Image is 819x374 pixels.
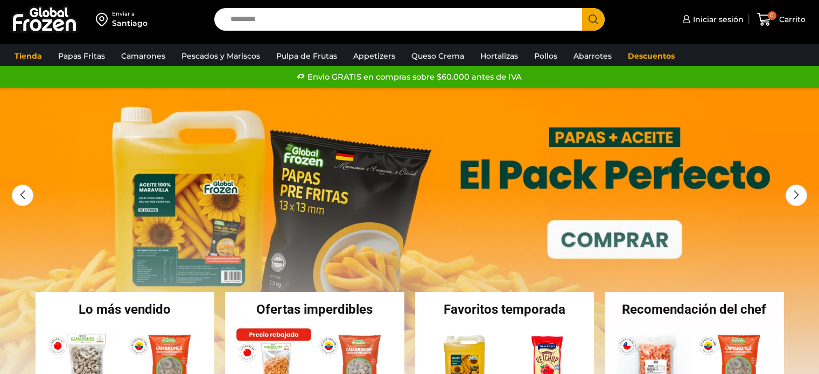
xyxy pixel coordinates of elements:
[176,46,265,66] a: Pescados y Mariscos
[116,46,171,66] a: Camarones
[36,303,215,316] h2: Lo más vendido
[582,8,605,31] button: Search button
[271,46,342,66] a: Pulpa de Frutas
[12,185,33,206] div: Previous slide
[9,46,47,66] a: Tienda
[622,46,680,66] a: Descuentos
[776,14,806,25] span: Carrito
[680,9,744,30] a: Iniciar sesión
[568,46,617,66] a: Abarrotes
[415,303,594,316] h2: Favoritos temporada
[605,303,784,316] h2: Recomendación del chef
[475,46,523,66] a: Hortalizas
[754,7,808,32] a: 0 Carrito
[53,46,110,66] a: Papas Fritas
[96,10,112,29] img: address-field-icon.svg
[690,14,744,25] span: Iniciar sesión
[768,11,776,20] span: 0
[529,46,563,66] a: Pollos
[112,18,148,29] div: Santiago
[225,303,404,316] h2: Ofertas imperdibles
[406,46,470,66] a: Queso Crema
[348,46,401,66] a: Appetizers
[786,185,807,206] div: Next slide
[112,10,148,18] div: Enviar a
